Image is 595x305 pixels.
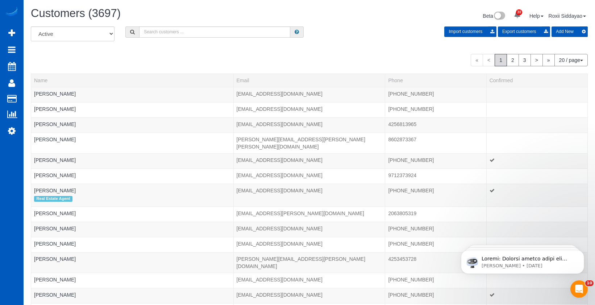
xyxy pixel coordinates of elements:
td: Confirmed [486,133,587,153]
div: Tags [34,194,230,204]
td: Confirmed [486,168,587,184]
a: [PERSON_NAME] [34,106,76,112]
td: Email [233,237,385,252]
td: Phone [385,252,486,273]
a: Beta [483,13,505,19]
td: Email [233,206,385,222]
a: [PERSON_NAME] [34,210,76,216]
td: Name [31,237,234,252]
a: 30 [510,7,524,23]
td: Email [233,133,385,153]
a: [PERSON_NAME] [34,292,76,298]
img: New interface [493,12,505,21]
td: Email [233,87,385,102]
a: [PERSON_NAME] [34,91,76,97]
td: Name [31,184,234,206]
td: Name [31,222,234,237]
td: Email [233,117,385,133]
span: 30 [516,9,522,15]
div: Tags [34,232,230,234]
a: [PERSON_NAME] [34,226,76,231]
button: 20 / page [554,54,588,66]
td: Name [31,206,234,222]
th: Phone [385,74,486,87]
a: Help [529,13,544,19]
td: Email [233,288,385,303]
td: Phone [385,153,486,168]
td: Name [31,168,234,184]
td: Confirmed [486,117,587,133]
td: Phone [385,168,486,184]
a: » [542,54,555,66]
th: Name [31,74,234,87]
iframe: Intercom notifications message [450,235,595,285]
td: Name [31,102,234,117]
td: Confirmed [486,184,587,206]
a: 3 [519,54,531,66]
a: [PERSON_NAME] [34,157,76,163]
td: Phone [385,102,486,117]
a: [PERSON_NAME] [34,256,76,262]
td: Phone [385,184,486,206]
td: Name [31,273,234,288]
td: Confirmed [486,288,587,303]
td: Phone [385,206,486,222]
a: [PERSON_NAME] [34,188,76,193]
div: Tags [34,113,230,114]
div: Tags [34,217,230,219]
span: « [471,54,483,66]
img: Automaid Logo [4,7,19,17]
td: Email [233,184,385,206]
td: Phone [385,237,486,252]
div: Tags [34,263,230,264]
td: Phone [385,288,486,303]
td: Confirmed [486,87,587,102]
a: [PERSON_NAME] [34,121,76,127]
button: Import customers [444,26,496,37]
div: Tags [34,247,230,249]
td: Name [31,133,234,153]
th: Confirmed [486,74,587,87]
td: Email [233,273,385,288]
td: Phone [385,87,486,102]
td: Email [233,153,385,168]
td: Phone [385,273,486,288]
td: Name [31,252,234,273]
div: Tags [34,298,230,300]
a: [PERSON_NAME] [34,241,76,247]
button: Add New [552,26,588,37]
iframe: Intercom live chat [570,280,588,298]
a: 2 [507,54,519,66]
td: Name [31,288,234,303]
td: Email [233,102,385,117]
div: Tags [34,164,230,166]
div: Tags [34,128,230,130]
a: Roxii Siddayao [549,13,586,19]
td: Confirmed [486,102,587,117]
span: 1 [495,54,507,66]
nav: Pagination navigation [471,54,588,66]
td: Email [233,222,385,237]
button: Export customers [498,26,550,37]
div: Tags [34,283,230,285]
a: [PERSON_NAME] [34,277,76,283]
td: Email [233,252,385,273]
td: Name [31,117,234,133]
a: [PERSON_NAME] [34,172,76,178]
td: Phone [385,133,486,153]
td: Name [31,87,234,102]
span: Real Estate Agent [34,196,72,202]
input: Search customers ... [139,26,290,38]
td: Phone [385,117,486,133]
span: Customers (3697) [31,7,121,20]
a: > [530,54,543,66]
div: Tags [34,97,230,99]
td: Confirmed [486,222,587,237]
th: Email [233,74,385,87]
td: Name [31,153,234,168]
td: Confirmed [486,206,587,222]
